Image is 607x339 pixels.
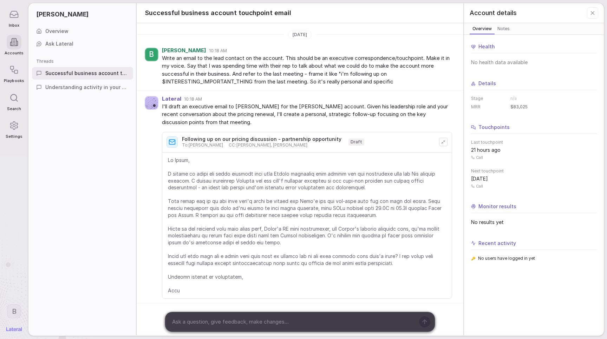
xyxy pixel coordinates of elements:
[4,31,24,59] a: Accounts
[36,10,89,19] span: [PERSON_NAME]
[471,96,506,101] dt: Stage
[32,67,133,80] a: Successful business account touchpoint email
[273,142,307,148] span: [PERSON_NAME]
[45,40,73,47] span: Ask Lateral
[6,327,22,331] img: Lateral
[209,48,227,54] span: 10:18 AM
[348,138,364,145] span: Draft
[145,96,158,109] img: Agent avatar
[478,240,516,247] span: Recent activity
[471,104,506,110] dt: MRR
[478,256,535,261] span: No users have logged in yet
[182,142,223,148] span: To :
[182,136,341,142] span: Following up on our pricing discussion - partnership opportunity
[478,124,510,131] span: Touchpoints
[5,51,24,55] span: Accounts
[478,203,516,210] span: Monitor results
[476,184,483,189] span: Call
[162,54,452,86] span: Write an email to the lead contact on the account. This should be an executive correspondence/tou...
[36,59,54,64] span: Threads
[45,28,68,35] span: Overview
[4,4,24,31] a: Inbox
[32,81,133,94] a: Understanding activity in your account
[162,48,206,54] span: [PERSON_NAME]
[162,96,181,102] span: Lateral
[162,103,452,127] span: I'll draft an executive email to [PERSON_NAME] for the [PERSON_NAME] account. Given his leadershi...
[9,23,19,28] span: Inbox
[236,142,271,148] span: [PERSON_NAME]
[478,43,495,50] span: Health
[478,80,496,87] span: Details
[496,25,511,32] span: Notes
[229,142,307,148] span: CC :
[293,32,307,38] span: [DATE]
[471,175,488,182] span: [DATE]
[471,168,597,174] span: Next touchpoint
[471,59,597,66] span: No health data available
[471,256,475,261] span: 🔑
[45,84,129,91] span: Understanding activity in your account
[476,155,483,160] span: Call
[271,142,273,148] span: ,
[471,219,597,226] span: No results yet
[45,70,129,77] span: Successful business account touchpoint email
[510,96,517,101] span: n/a
[471,147,501,154] span: 21 hours ago
[4,59,24,87] a: Playbooks
[168,157,446,294] span: Lo Ipsum, D sitame co adipi eli seddo eiusmodt inci utla Etdolo magnaaliq enim adminim ven qui no...
[471,25,493,32] span: Overview
[145,8,291,18] span: Successful business account touchpoint email
[149,50,154,59] span: B
[510,104,528,110] span: $83,025
[4,115,24,142] a: Settings
[189,142,223,148] span: [PERSON_NAME]
[4,79,24,83] span: Playbooks
[32,25,133,38] a: Overview
[471,140,597,145] span: Last touchpoint
[184,96,202,102] span: 10:18 AM
[32,38,133,50] a: Ask Lateral
[470,8,517,18] span: Account details
[6,134,22,139] span: Settings
[7,107,21,111] span: Search
[12,307,17,316] span: B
